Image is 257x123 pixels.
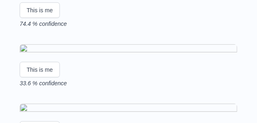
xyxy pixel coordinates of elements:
[20,44,237,55] img: 52ca55699012ddfd47557a61c64253292e2206d7.gif
[20,2,60,18] button: This is me
[20,62,60,77] button: This is me
[20,104,237,115] img: c2ec3fe16c2bfec18a5bfe397d866e09af64372a.gif
[20,79,237,87] p: 33.6 % confidence
[20,20,237,28] p: 74.4 % confidence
